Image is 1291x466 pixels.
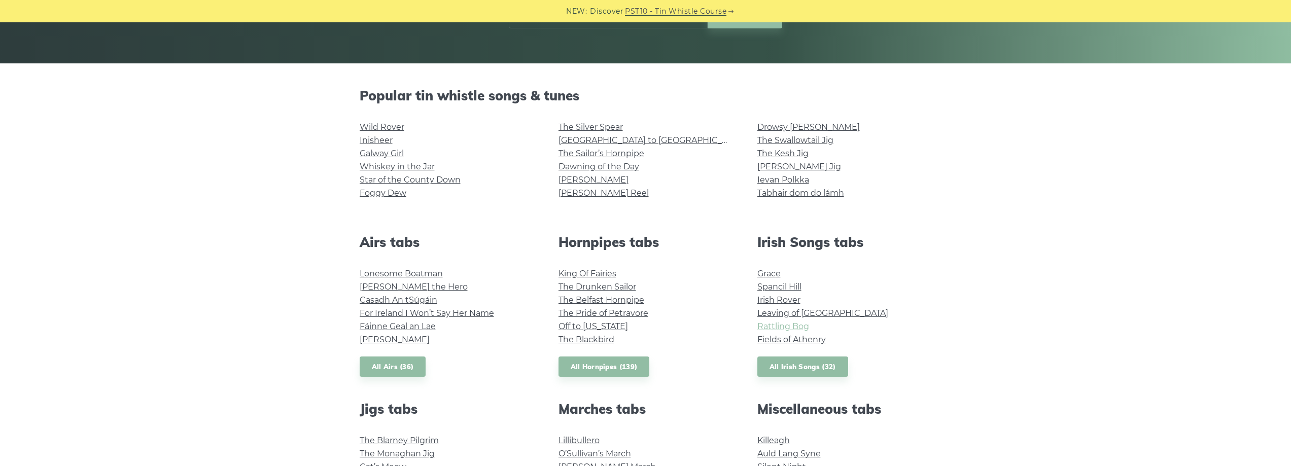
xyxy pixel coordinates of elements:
a: The Blackbird [559,335,614,344]
a: [PERSON_NAME] Jig [757,162,841,171]
a: King Of Fairies [559,269,616,278]
a: Killeagh [757,436,790,445]
h2: Airs tabs [360,234,534,250]
a: Fáinne Geal an Lae [360,321,436,331]
a: Tabhair dom do lámh [757,188,844,198]
a: [PERSON_NAME] [360,335,430,344]
a: For Ireland I Won’t Say Her Name [360,308,494,318]
a: Auld Lang Syne [757,449,821,458]
a: Inisheer [360,135,393,145]
a: Foggy Dew [360,188,406,198]
a: The Pride of Petravore [559,308,648,318]
h2: Marches tabs [559,401,733,417]
h2: Jigs tabs [360,401,534,417]
a: The Sailor’s Hornpipe [559,149,644,158]
a: Dawning of the Day [559,162,639,171]
a: Lillibullero [559,436,600,445]
a: All Hornpipes (139) [559,356,650,377]
a: Leaving of [GEOGRAPHIC_DATA] [757,308,888,318]
a: Wild Rover [360,122,404,132]
a: The Monaghan Jig [360,449,435,458]
a: The Swallowtail Jig [757,135,833,145]
a: Star of the County Down [360,175,461,185]
a: Whiskey in the Jar [360,162,435,171]
a: [PERSON_NAME] the Hero [360,282,468,292]
a: Lonesome Boatman [360,269,443,278]
a: Spancil Hill [757,282,801,292]
a: [PERSON_NAME] [559,175,629,185]
a: The Drunken Sailor [559,282,636,292]
a: [PERSON_NAME] Reel [559,188,649,198]
a: The Kesh Jig [757,149,809,158]
a: The Belfast Hornpipe [559,295,644,305]
a: Grace [757,269,781,278]
a: Ievan Polkka [757,175,809,185]
a: PST10 - Tin Whistle Course [625,6,726,17]
h2: Miscellaneous tabs [757,401,932,417]
a: All Airs (36) [360,356,426,377]
h2: Irish Songs tabs [757,234,932,250]
a: The Blarney Pilgrim [360,436,439,445]
a: Drowsy [PERSON_NAME] [757,122,860,132]
h2: Popular tin whistle songs & tunes [360,88,932,103]
a: All Irish Songs (32) [757,356,848,377]
a: Rattling Bog [757,321,809,331]
a: Off to [US_STATE] [559,321,628,331]
a: [GEOGRAPHIC_DATA] to [GEOGRAPHIC_DATA] [559,135,746,145]
a: Irish Rover [757,295,800,305]
a: Galway Girl [360,149,404,158]
span: Discover [590,6,623,17]
a: Casadh An tSúgáin [360,295,437,305]
span: NEW: [566,6,587,17]
a: Fields of Athenry [757,335,826,344]
h2: Hornpipes tabs [559,234,733,250]
a: O’Sullivan’s March [559,449,631,458]
a: The Silver Spear [559,122,623,132]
